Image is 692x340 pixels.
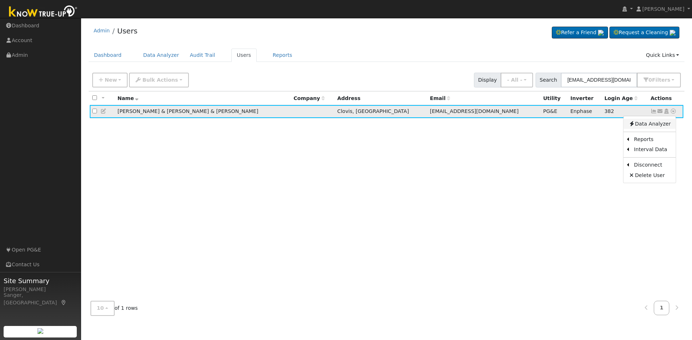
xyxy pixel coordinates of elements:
[101,108,107,114] a: Edit User
[657,108,664,115] a: yisthoj62@gmail.com
[37,328,43,334] img: retrieve
[89,49,127,62] a: Dashboard
[651,108,657,114] a: Show Graph
[61,300,67,305] a: Map
[654,301,670,315] a: 1
[5,4,81,20] img: Know True-Up
[604,95,638,101] span: Days since last login
[430,95,450,101] span: Email
[640,49,684,62] a: Quick Links
[92,73,128,87] button: New
[667,77,670,83] span: s
[552,27,608,39] a: Refer a Friend
[129,73,188,87] button: Bulk Actions
[267,49,298,62] a: Reports
[501,73,533,87] button: - All -
[543,95,565,102] div: Utility
[94,28,110,33] a: Admin
[604,108,614,114] span: 08/16/2024 6:17:52 PM
[609,27,679,39] a: Request a Cleaning
[629,145,676,155] a: Interval Data
[637,73,681,87] button: 0Filters
[4,276,77,286] span: Site Summary
[185,49,221,62] a: Audit Trail
[430,108,519,114] span: [EMAIL_ADDRESS][DOMAIN_NAME]
[97,305,104,311] span: 10
[231,49,257,62] a: Users
[115,105,291,118] td: [PERSON_NAME] & [PERSON_NAME] & [PERSON_NAME]
[4,286,77,293] div: [PERSON_NAME]
[570,95,599,102] div: Inverter
[337,95,425,102] div: Address
[138,49,185,62] a: Data Analyzer
[629,160,676,170] a: Disconnect
[90,301,138,316] span: of 1 rows
[90,301,115,316] button: 10
[117,27,137,35] a: Users
[105,77,117,83] span: New
[294,95,325,101] span: Company name
[670,108,677,115] a: Other actions
[670,30,675,36] img: retrieve
[335,105,427,118] td: Clovis, [GEOGRAPHIC_DATA]
[570,108,592,114] span: Enphase
[4,291,77,307] div: Sanger, [GEOGRAPHIC_DATA]
[117,95,139,101] span: Name
[543,108,557,114] span: PG&E
[624,170,676,180] a: Delete User
[598,30,604,36] img: retrieve
[536,73,561,87] span: Search
[142,77,178,83] span: Bulk Actions
[624,119,676,129] a: Data Analyzer
[474,73,501,87] span: Display
[629,135,676,145] a: Reports
[652,77,670,83] span: Filter
[642,6,684,12] span: [PERSON_NAME]
[651,95,681,102] div: Actions
[663,108,670,114] a: Login As
[561,73,637,87] input: Search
